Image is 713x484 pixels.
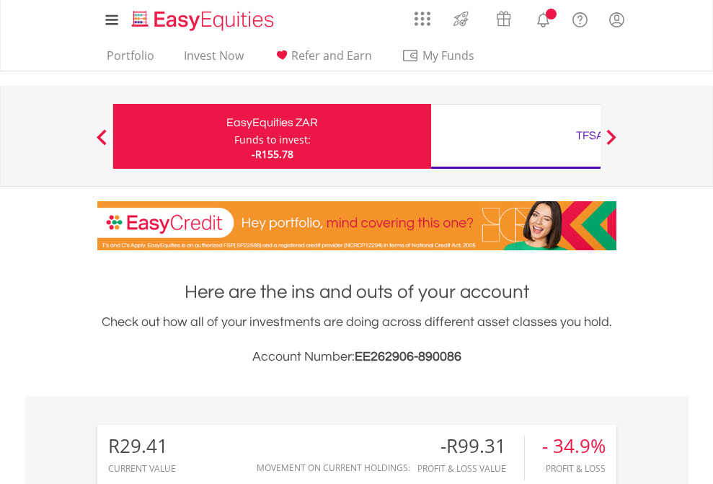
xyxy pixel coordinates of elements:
h3: Account Number: [97,347,616,367]
a: FAQ's and Support [562,4,598,32]
a: Notifications [525,4,562,32]
img: EasyCredit Promotion Banner [97,201,616,250]
a: Portfolio [101,48,160,71]
a: Vouchers [482,4,525,30]
img: vouchers-v2.svg [492,7,515,30]
a: AppsGrid [405,4,440,27]
span: Refer and Earn [291,48,372,63]
div: R29.41 [108,436,176,457]
div: Funds to invest: [234,133,311,147]
a: Home page [126,4,280,32]
img: grid-menu-icon.svg [415,11,430,27]
div: Movement on Current Holdings: [257,463,410,472]
span: My Funds [402,46,496,65]
div: -R99.31 [417,436,524,457]
span: -R155.78 [252,147,293,161]
img: EasyEquities_Logo.png [129,9,280,32]
button: Next [597,136,626,151]
div: Profit & Loss [542,464,606,473]
span: EE262906-890086 [355,350,461,364]
a: Refer and Earn [267,48,378,71]
a: My Profile [598,4,635,35]
div: EasyEquities ZAR [122,113,422,133]
a: Invest Now [178,48,249,71]
div: Profit & Loss Value [417,464,524,473]
div: - 34.9% [542,436,606,457]
h1: Here are the ins and outs of your account [97,279,616,305]
button: Previous [87,136,116,151]
img: thrive-v2.svg [449,7,473,30]
div: Check out how all of your investments are doing across different asset classes you hold. [97,312,616,367]
div: CURRENT VALUE [108,464,176,473]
